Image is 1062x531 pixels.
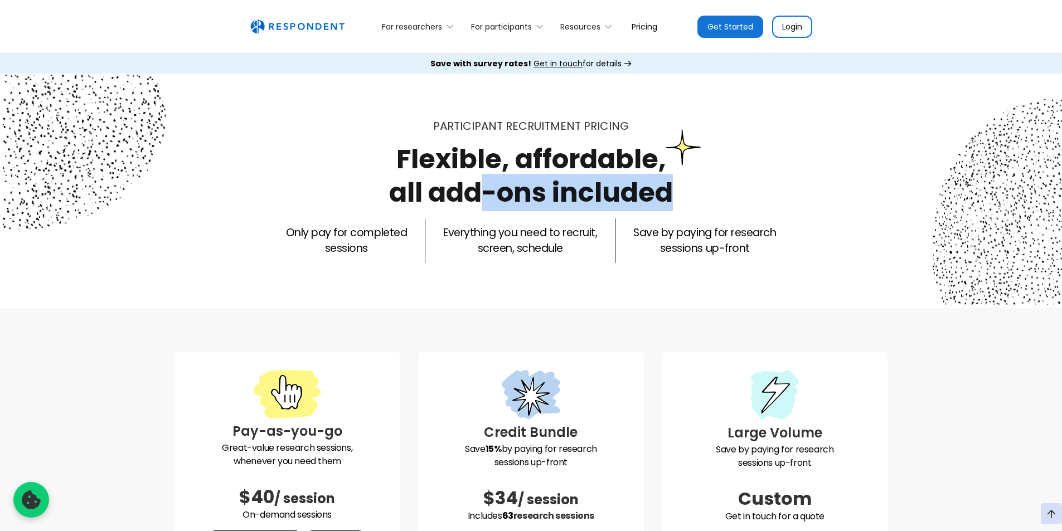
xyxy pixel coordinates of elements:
[389,140,673,211] h1: Flexible, affordable, all add-ons included
[376,13,464,40] div: For researchers
[471,21,532,32] div: For participants
[183,421,391,441] h3: Pay-as-you-go
[486,442,502,455] strong: 15%
[772,16,812,38] a: Login
[483,485,518,510] span: $34
[183,508,391,522] p: On-demand sessions
[534,58,583,69] span: Get in touch
[697,16,763,38] a: Get Started
[382,21,442,32] div: For researchers
[623,13,666,40] a: Pricing
[513,509,594,522] span: research sessions
[239,484,274,509] span: $40
[427,509,635,523] p: Includes
[443,225,597,256] p: Everything you need to recruit, screen, schedule
[518,490,579,509] span: / session
[183,441,391,468] p: Great-value research sessions, whenever you need them
[250,20,345,34] a: home
[430,58,622,69] div: for details
[671,510,879,523] p: Get in touch for a quote
[502,509,513,522] span: 63
[554,13,623,40] div: Resources
[584,118,629,134] span: PRICING
[633,225,776,256] p: Save by paying for research sessions up-front
[427,422,635,442] h3: Credit Bundle
[250,20,345,34] img: Untitled UI logotext
[671,443,879,470] p: Save by paying for research sessions up-front
[286,225,407,256] p: Only pay for completed sessions
[427,442,635,469] p: Save by paying for research sessions up-front
[433,118,581,134] span: Participant recruitment
[464,13,554,40] div: For participants
[430,58,531,69] strong: Save with survey rates!
[274,489,335,508] span: / session
[560,21,600,32] div: Resources
[738,486,812,511] span: Custom
[671,423,879,443] h3: Large Volume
